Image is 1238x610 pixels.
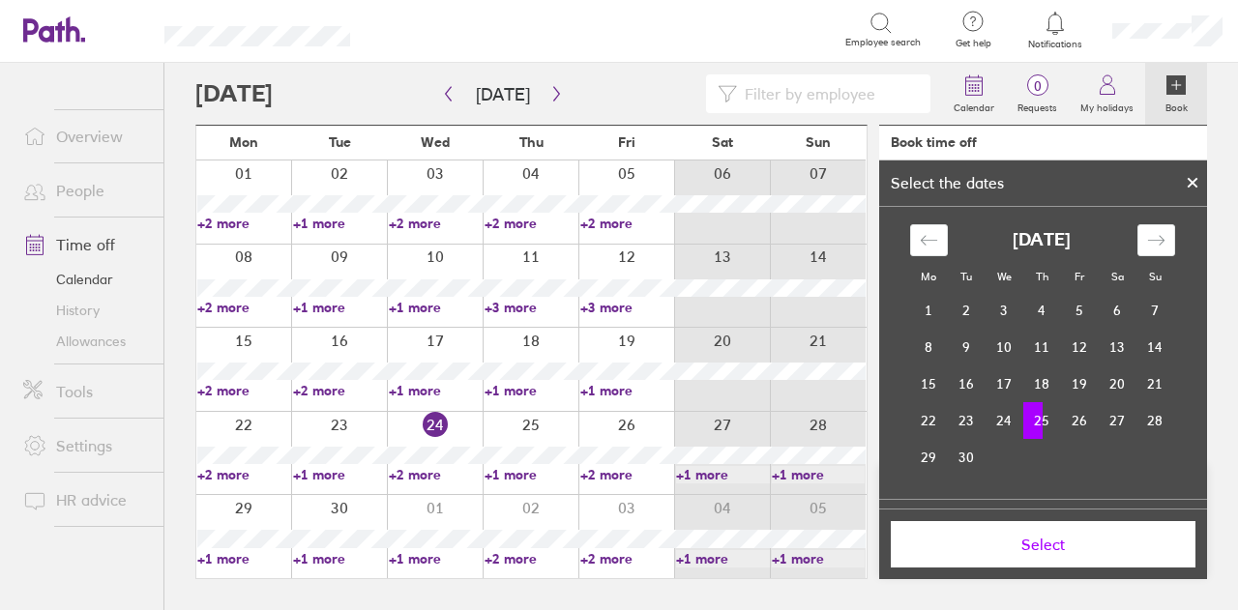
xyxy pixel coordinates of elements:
[948,402,986,439] td: Tuesday, September 23, 2025
[293,382,387,399] a: +2 more
[1099,292,1136,329] td: Saturday, September 6, 2025
[997,270,1012,283] small: We
[197,299,291,316] a: +2 more
[942,63,1006,125] a: Calendar
[1013,230,1071,250] strong: [DATE]
[1075,270,1084,283] small: Fr
[1061,329,1099,365] td: Friday, September 12, 2025
[879,174,1016,191] div: Select the dates
[910,402,948,439] td: Monday, September 22, 2025
[889,207,1196,499] div: Calendar
[986,329,1023,365] td: Wednesday, September 10, 2025
[389,382,483,399] a: +1 more
[845,37,921,48] span: Employee search
[293,466,387,483] a: +1 more
[942,38,1005,49] span: Get help
[485,550,578,567] a: +2 more
[986,402,1023,439] td: Wednesday, September 24, 2025
[1023,292,1061,329] td: Thursday, September 4, 2025
[1145,63,1207,125] a: Book
[197,382,291,399] a: +2 more
[772,466,866,483] a: +1 more
[197,215,291,232] a: +2 more
[1136,292,1174,329] td: Sunday, September 7, 2025
[329,134,351,150] span: Tue
[8,225,163,264] a: Time off
[519,134,544,150] span: Thu
[1023,365,1061,402] td: Thursday, September 18, 2025
[460,78,545,110] button: [DATE]
[1006,78,1069,94] span: 0
[986,365,1023,402] td: Wednesday, September 17, 2025
[1099,402,1136,439] td: Saturday, September 27, 2025
[580,215,674,232] a: +2 more
[1136,365,1174,402] td: Sunday, September 21, 2025
[389,215,483,232] a: +2 more
[1036,270,1048,283] small: Th
[1006,63,1069,125] a: 0Requests
[1136,402,1174,439] td: Sunday, September 28, 2025
[580,299,674,316] a: +3 more
[1023,329,1061,365] td: Thursday, September 11, 2025
[8,426,163,465] a: Settings
[910,224,948,256] div: Move backward to switch to the previous month.
[485,382,578,399] a: +1 more
[910,439,948,476] td: Monday, September 29, 2025
[904,536,1182,553] span: Select
[1099,329,1136,365] td: Saturday, September 13, 2025
[676,550,770,567] a: +1 more
[293,299,387,316] a: +1 more
[891,521,1195,567] button: Select
[580,550,674,567] a: +2 more
[772,550,866,567] a: +1 more
[485,299,578,316] a: +3 more
[293,215,387,232] a: +1 more
[1061,365,1099,402] td: Friday, September 19, 2025
[421,134,450,150] span: Wed
[676,466,770,483] a: +1 more
[1061,292,1099,329] td: Friday, September 5, 2025
[1024,39,1087,50] span: Notifications
[229,134,258,150] span: Mon
[1069,97,1145,114] label: My holidays
[910,365,948,402] td: Monday, September 15, 2025
[293,550,387,567] a: +1 more
[1136,329,1174,365] td: Sunday, September 14, 2025
[1149,270,1162,283] small: Su
[942,97,1006,114] label: Calendar
[712,134,733,150] span: Sat
[8,326,163,357] a: Allowances
[402,20,452,38] div: Search
[580,466,674,483] a: +2 more
[1137,224,1175,256] div: Move forward to switch to the next month.
[891,134,977,150] div: Book time off
[921,270,936,283] small: Mo
[197,466,291,483] a: +2 more
[910,329,948,365] td: Monday, September 8, 2025
[948,365,986,402] td: Tuesday, September 16, 2025
[960,270,972,283] small: Tu
[737,75,919,112] input: Filter by employee
[8,117,163,156] a: Overview
[986,292,1023,329] td: Wednesday, September 3, 2025
[1006,97,1069,114] label: Requests
[1024,10,1087,50] a: Notifications
[8,264,163,295] a: Calendar
[389,299,483,316] a: +1 more
[1099,365,1136,402] td: Saturday, September 20, 2025
[485,215,578,232] a: +2 more
[1023,402,1061,439] td: Selected. Thursday, September 25, 2025
[8,295,163,326] a: History
[8,171,163,210] a: People
[389,466,483,483] a: +2 more
[197,550,291,567] a: +1 more
[910,292,948,329] td: Monday, September 1, 2025
[948,292,986,329] td: Tuesday, September 2, 2025
[948,329,986,365] td: Tuesday, September 9, 2025
[1111,270,1124,283] small: Sa
[948,439,986,476] td: Tuesday, September 30, 2025
[1069,63,1145,125] a: My holidays
[1061,402,1099,439] td: Friday, September 26, 2025
[806,134,831,150] span: Sun
[8,480,163,519] a: HR advice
